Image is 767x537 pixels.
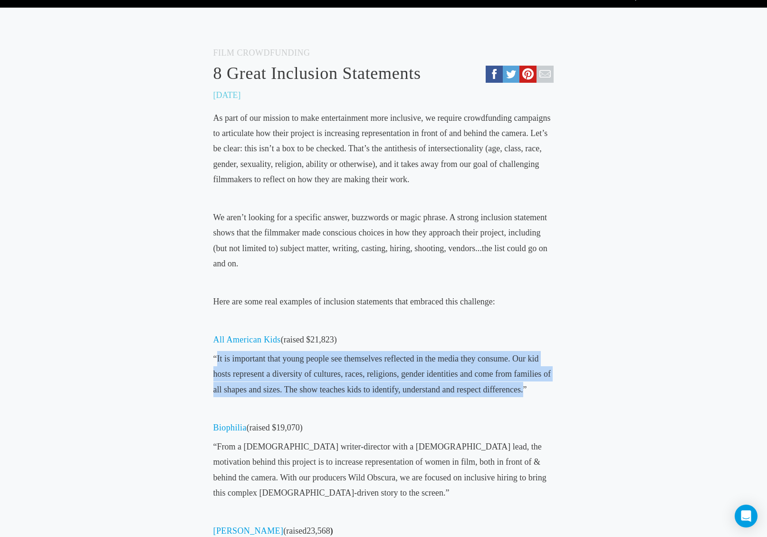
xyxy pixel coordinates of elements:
span: (raised $19,070) [213,423,303,432]
a: [PERSON_NAME] [213,526,284,536]
p: As part of our mission to make entertainment more inclusive, we require crowdfunding campaigns to... [213,110,554,187]
p: [DATE] [213,88,241,103]
span: (raised $21,823) [213,335,337,344]
a: All American Kids [213,335,281,344]
p: Here are some real examples of inclusion statements that embraced this challenge: [213,294,554,309]
span: (raised [213,526,307,536]
b: ) [330,526,333,536]
a: Biophilia [213,423,247,432]
span: “It is important that young people see themselves reflected in the media they consume. Our kid ho... [213,354,551,394]
h5: Film Crowdfunding [213,46,554,60]
a: 8 Great Inclusion Statements [213,63,554,84]
div: Open Intercom Messenger [735,505,757,527]
p: We aren’t looking for a specific answer, buzzwords or magic phrase. A strong inclusion statement ... [213,210,554,272]
span: “From a [DEMOGRAPHIC_DATA] writer-director with a [DEMOGRAPHIC_DATA] lead, the motivation behind ... [213,442,546,498]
